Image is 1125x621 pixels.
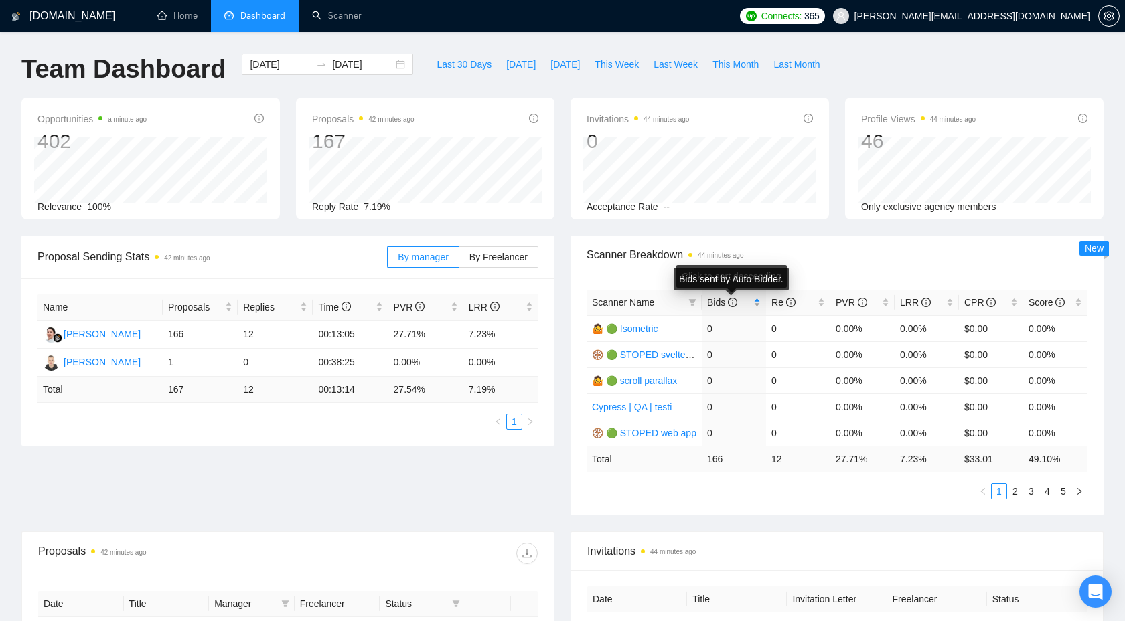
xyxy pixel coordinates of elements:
span: swap-right [316,59,327,70]
span: PVR [836,297,867,308]
td: 27.71% [388,321,463,349]
span: info-circle [858,298,867,307]
button: [DATE] [543,54,587,75]
td: 0.00% [1023,341,1087,367]
a: 3 [1024,484,1039,499]
a: 4 [1040,484,1055,499]
span: info-circle [1078,114,1087,123]
button: right [522,414,538,430]
td: $0.00 [959,315,1023,341]
div: Proposals [38,543,288,564]
span: left [979,487,987,495]
span: Opportunities [37,111,147,127]
li: 3 [1023,483,1039,499]
input: Start date [250,57,311,72]
td: 1 [163,349,238,377]
td: 0.00% [895,393,959,420]
td: 0.00% [1023,393,1087,420]
td: 0.00% [895,341,959,367]
li: 2 [1007,483,1023,499]
div: [PERSON_NAME] [64,327,141,341]
td: 0 [766,420,830,446]
span: Time [318,302,350,313]
th: Replies [238,294,313,321]
span: PVR [394,302,425,313]
span: Last 30 Days [437,57,492,72]
td: Total [587,446,702,472]
button: Last Week [646,54,705,75]
div: Click to sort descending [676,265,787,288]
td: 0 [702,393,766,420]
td: $0.00 [959,393,1023,420]
span: -- [664,201,670,212]
td: 0.00% [830,420,895,446]
td: 0.00% [463,349,538,377]
td: Total [37,377,163,403]
td: 0.00% [1023,315,1087,341]
span: [DATE] [506,57,536,72]
span: Scanner Name [592,297,654,308]
span: Proposals [312,111,415,127]
span: info-circle [986,298,996,307]
li: Next Page [1071,483,1087,499]
li: 1 [506,414,522,430]
td: 27.54 % [388,377,463,403]
td: 0 [766,367,830,393]
span: info-circle [490,302,500,311]
td: 0.00% [895,420,959,446]
a: 🤷 🟢 Isometric [592,323,658,334]
li: Previous Page [490,414,506,430]
span: By Freelancer [469,252,528,262]
td: 12 [238,377,313,403]
div: 167 [312,128,415,154]
td: 00:13:05 [313,321,388,349]
span: info-circle [529,114,538,123]
span: 365 [804,9,819,23]
li: 1 [991,483,1007,499]
span: Profile Views [861,111,976,127]
input: End date [332,57,393,72]
img: AM [43,354,60,371]
span: to [316,59,327,70]
span: 100% [87,201,111,212]
span: right [1075,487,1083,495]
td: 166 [702,446,766,472]
span: LRR [469,302,500,313]
span: filter [686,292,699,313]
time: 44 minutes ago [644,116,689,123]
span: Bids [707,297,737,308]
time: 42 minutes ago [100,549,146,556]
td: $ 33.01 [959,446,1023,472]
td: 167 [163,377,238,403]
img: upwork-logo.png [746,11,757,21]
td: 0 [702,341,766,367]
button: This Week [587,54,646,75]
span: CPR [964,297,996,308]
td: 7.23 % [895,446,959,472]
a: 5 [1056,484,1071,499]
span: Reply Rate [312,201,358,212]
a: 1 [992,484,1006,499]
span: Manager [214,596,276,611]
button: This Month [705,54,766,75]
span: filter [449,594,463,614]
td: 166 [163,321,238,349]
span: Score [1029,297,1065,308]
span: This Month [712,57,759,72]
span: Invitations [587,543,1087,559]
td: 0 [702,315,766,341]
button: right [1071,483,1087,499]
span: Re [771,297,796,308]
span: setting [1099,11,1119,21]
td: 00:38:25 [313,349,388,377]
th: Freelancer [295,591,380,617]
div: 402 [37,128,147,154]
span: filter [281,600,289,608]
span: left [494,418,502,426]
td: 0 [766,341,830,367]
button: left [490,414,506,430]
td: 0 [766,393,830,420]
time: a minute ago [108,116,147,123]
span: LRR [900,297,931,308]
button: Last Month [766,54,827,75]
